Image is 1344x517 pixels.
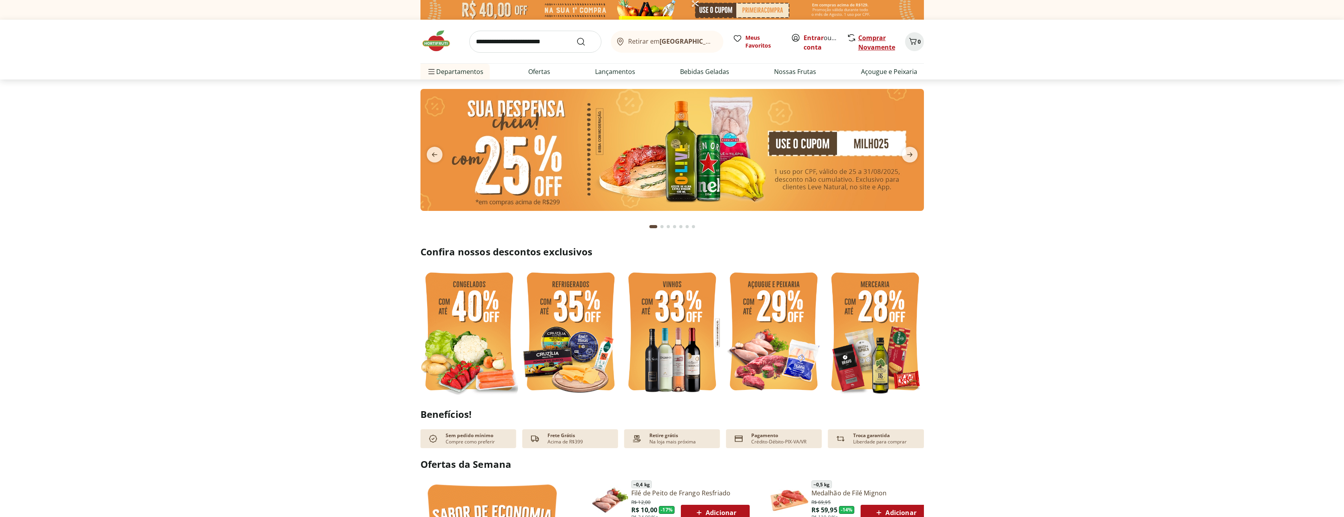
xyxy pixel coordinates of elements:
a: Nossas Frutas [774,67,816,76]
img: açougue [725,268,822,398]
img: truck [529,432,541,445]
button: Current page from fs-carousel [648,217,659,236]
img: payment [631,432,643,445]
h2: Benefícios! [420,409,924,420]
img: Hortifruti [420,29,460,53]
img: mercearia [826,268,924,398]
a: Filé de Peito de Frango Resfriado [631,489,750,497]
h2: Ofertas da Semana [420,458,924,471]
button: Retirar em[GEOGRAPHIC_DATA]/[GEOGRAPHIC_DATA] [611,31,723,53]
a: Açougue e Peixaria [861,67,917,76]
button: Go to page 3 from fs-carousel [665,217,671,236]
span: R$ 69,95 [811,498,831,506]
input: search [469,31,601,53]
span: Meus Favoritos [745,34,782,50]
a: Meus Favoritos [733,34,782,50]
span: R$ 10,00 [631,506,657,514]
span: - 17 % [659,506,675,514]
button: Go to page 4 from fs-carousel [671,217,678,236]
p: Crédito-Débito-PIX-VA/VR [751,439,806,445]
span: 0 [918,38,921,45]
span: ou [804,33,839,52]
p: Frete Grátis [548,432,575,439]
a: Ofertas [528,67,550,76]
a: Medalhão de Filé Mignon [811,489,930,497]
img: feira [420,268,518,398]
a: Bebidas Geladas [680,67,729,76]
img: vinho [623,268,721,398]
button: Carrinho [905,32,924,51]
img: card [732,432,745,445]
p: Pagamento [751,432,778,439]
span: ~ 0,4 kg [631,480,652,488]
img: Devolução [834,432,847,445]
button: Submit Search [576,37,595,46]
p: Compre como preferir [446,439,495,445]
button: previous [420,147,449,162]
a: Comprar Novamente [858,33,895,52]
button: Go to page 7 from fs-carousel [690,217,697,236]
a: Criar conta [804,33,847,52]
button: Go to page 5 from fs-carousel [678,217,684,236]
img: cupom [420,89,924,211]
button: next [896,147,924,162]
span: ~ 0,5 kg [811,480,832,488]
p: Sem pedido mínimo [446,432,493,439]
a: Lançamentos [595,67,635,76]
p: Acima de R$399 [548,439,583,445]
button: Go to page 6 from fs-carousel [684,217,690,236]
span: R$ 59,95 [811,506,837,514]
button: Go to page 2 from fs-carousel [659,217,665,236]
img: check [427,432,439,445]
span: - 14 % [839,506,855,514]
span: R$ 12,00 [631,498,651,506]
img: refrigerados [522,268,619,398]
p: Retire grátis [649,432,678,439]
p: Liberdade para comprar [853,439,907,445]
h2: Confira nossos descontos exclusivos [420,246,924,258]
button: Menu [427,62,436,81]
p: Troca garantida [853,432,890,439]
b: [GEOGRAPHIC_DATA]/[GEOGRAPHIC_DATA] [660,37,792,46]
span: Departamentos [427,62,483,81]
a: Entrar [804,33,824,42]
p: Na loja mais próxima [649,439,696,445]
span: Retirar em [628,38,715,45]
